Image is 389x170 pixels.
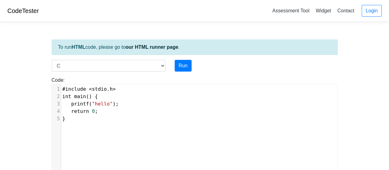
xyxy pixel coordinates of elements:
span: < [89,86,92,92]
div: 1 [52,85,61,93]
span: 0 [92,108,95,114]
span: "hello" [92,101,113,107]
div: 4 [52,108,61,115]
a: Contact [335,6,357,16]
a: our HTML runner page [125,44,178,50]
div: 5 [52,115,61,122]
span: #include [62,86,86,92]
div: 3 [52,100,61,108]
div: 2 [52,93,61,100]
a: Widget [313,6,333,16]
span: printf [71,101,89,107]
a: CodeTester [7,7,39,14]
span: . [62,86,116,92]
span: return [71,108,89,114]
span: () { [62,93,98,99]
strong: HTML [72,44,85,50]
button: Run [175,60,192,72]
div: To run code, please go to . [52,39,338,55]
span: ( ); [62,101,119,107]
span: h [110,86,113,92]
span: } [62,116,65,122]
a: Assessment Tool [270,6,312,16]
span: ; [62,108,98,114]
a: Login [362,5,382,17]
span: int [62,93,71,99]
span: stdio [92,86,107,92]
span: > [113,86,116,92]
span: main [74,93,86,99]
